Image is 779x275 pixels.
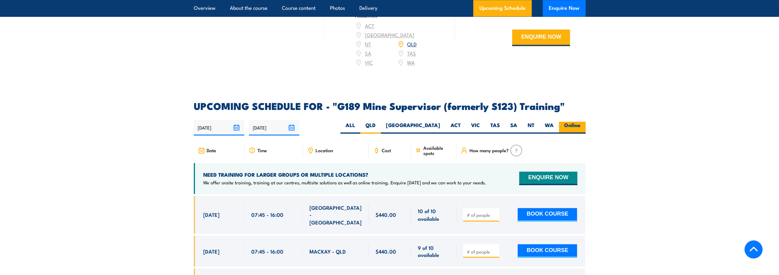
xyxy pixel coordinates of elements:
[540,122,559,134] label: WA
[203,171,486,178] h4: NEED TRAINING FOR LARGER GROUPS OR MULTIPLE LOCATIONS?
[360,122,381,134] label: QLD
[194,120,244,135] input: From date
[207,148,216,153] span: Date
[423,145,452,156] span: Available spots
[257,148,267,153] span: Time
[249,120,299,135] input: To date
[418,207,450,222] span: 10 of 10 available
[382,148,391,153] span: Cost
[466,248,497,254] input: # of people
[518,244,577,258] button: BOOK COURSE
[466,212,497,218] input: # of people
[505,122,522,134] label: SA
[316,148,333,153] span: Location
[485,122,505,134] label: TAS
[466,122,485,134] label: VIC
[194,101,586,110] h2: UPCOMING SCHEDULE FOR - "G189 Mine Supervisor (formerly S123) Training"
[203,211,219,218] span: [DATE]
[203,247,219,254] span: [DATE]
[376,211,396,218] span: $440.00
[309,247,346,254] span: MACKAY - QLD
[340,122,360,134] label: ALL
[445,122,466,134] label: ACT
[518,208,577,221] button: BOOK COURSE
[512,29,570,46] button: ENQUIRE NOW
[469,148,508,153] span: How many people?
[519,171,577,185] button: ENQUIRE NOW
[251,211,283,218] span: 07:45 - 16:00
[309,204,362,225] span: [GEOGRAPHIC_DATA] - [GEOGRAPHIC_DATA]
[251,247,283,254] span: 07:45 - 16:00
[376,247,396,254] span: $440.00
[203,179,486,186] p: We offer onsite training, training at our centres, multisite solutions as well as online training...
[559,122,586,134] label: Online
[418,244,450,258] span: 9 of 10 available
[381,122,445,134] label: [GEOGRAPHIC_DATA]
[522,122,540,134] label: NT
[407,40,417,47] a: QLD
